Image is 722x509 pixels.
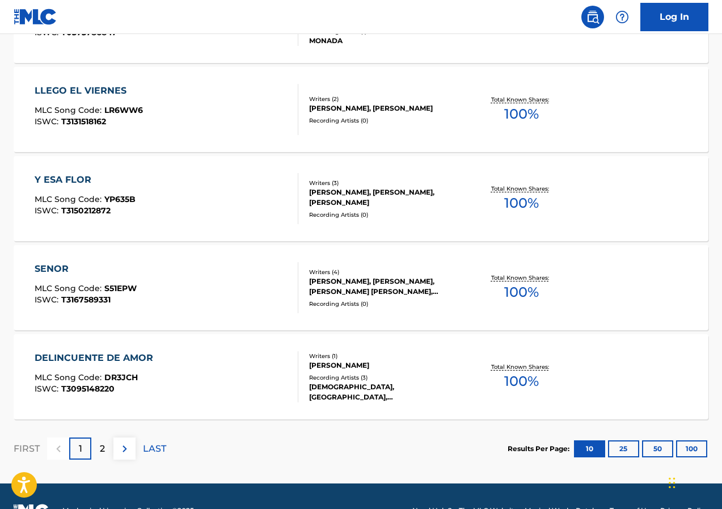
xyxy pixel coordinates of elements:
span: S51EPW [104,283,137,293]
span: 100 % [504,193,539,213]
img: MLC Logo [14,9,57,25]
span: 100 % [504,371,539,392]
div: Recording Artists ( 0 ) [309,211,463,219]
div: Writers ( 3 ) [309,179,463,187]
div: Widget de chat [665,455,722,509]
span: 100 % [504,104,539,124]
img: search [586,10,599,24]
span: T3167589331 [61,295,111,305]
span: ISWC : [35,116,61,127]
span: 100 % [504,282,539,302]
span: MLC Song Code : [35,105,104,115]
div: MONADA [309,36,463,46]
span: T3150212872 [61,205,111,216]
a: LLEGO EL VIERNESMLC Song Code:LR6WW6ISWC:T3131518162Writers (2)[PERSON_NAME], [PERSON_NAME]Record... [14,67,708,152]
div: [PERSON_NAME] [309,360,463,371]
button: 10 [574,440,605,457]
div: DELINCUENTE DE AMOR [35,351,159,365]
div: Writers ( 2 ) [309,95,463,103]
p: Total Known Shares: [491,274,552,282]
span: MLC Song Code : [35,283,104,293]
span: YP635B [104,194,136,204]
span: MLC Song Code : [35,194,104,204]
div: Recording Artists ( 0 ) [309,300,463,308]
span: ISWC : [35,295,61,305]
span: DR3JCH [104,372,138,382]
button: 50 [642,440,673,457]
p: FIRST [14,442,40,456]
span: LR6WW6 [104,105,143,115]
div: Recording Artists ( 3 ) [309,373,463,382]
span: ISWC : [35,205,61,216]
div: Writers ( 1 ) [309,352,463,360]
p: Results Per Page: [508,444,572,454]
p: Total Known Shares: [491,95,552,104]
p: 2 [100,442,105,456]
span: ISWC : [35,384,61,394]
div: [PERSON_NAME], [PERSON_NAME], [PERSON_NAME] [309,187,463,208]
span: T3095148220 [61,384,115,394]
div: Help [611,6,634,28]
div: Writers ( 4 ) [309,268,463,276]
img: right [118,442,132,456]
div: Y ESA FLOR [35,173,136,187]
p: 1 [79,442,82,456]
p: LAST [143,442,166,456]
div: Arrastrar [669,466,675,500]
a: DELINCUENTE DE AMORMLC Song Code:DR3JCHISWC:T3095148220Writers (1)[PERSON_NAME]Recording Artists ... [14,334,708,419]
span: T3131518162 [61,116,106,127]
span: MLC Song Code : [35,372,104,382]
p: Total Known Shares: [491,363,552,371]
a: Public Search [581,6,604,28]
div: SENOR [35,262,137,276]
iframe: Chat Widget [665,455,722,509]
img: help [615,10,629,24]
div: [PERSON_NAME], [PERSON_NAME] [309,103,463,113]
div: Recording Artists ( 0 ) [309,116,463,125]
div: [PERSON_NAME], [PERSON_NAME], [PERSON_NAME] [PERSON_NAME], [PERSON_NAME] [309,276,463,297]
button: 100 [676,440,707,457]
div: [DEMOGRAPHIC_DATA], [GEOGRAPHIC_DATA], [GEOGRAPHIC_DATA] [309,382,463,402]
button: 25 [608,440,639,457]
a: Log In [640,3,708,31]
a: SENORMLC Song Code:S51EPWISWC:T3167589331Writers (4)[PERSON_NAME], [PERSON_NAME], [PERSON_NAME] [... [14,245,708,330]
div: LLEGO EL VIERNES [35,84,143,98]
p: Total Known Shares: [491,184,552,193]
a: Y ESA FLORMLC Song Code:YP635BISWC:T3150212872Writers (3)[PERSON_NAME], [PERSON_NAME], [PERSON_NA... [14,156,708,241]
